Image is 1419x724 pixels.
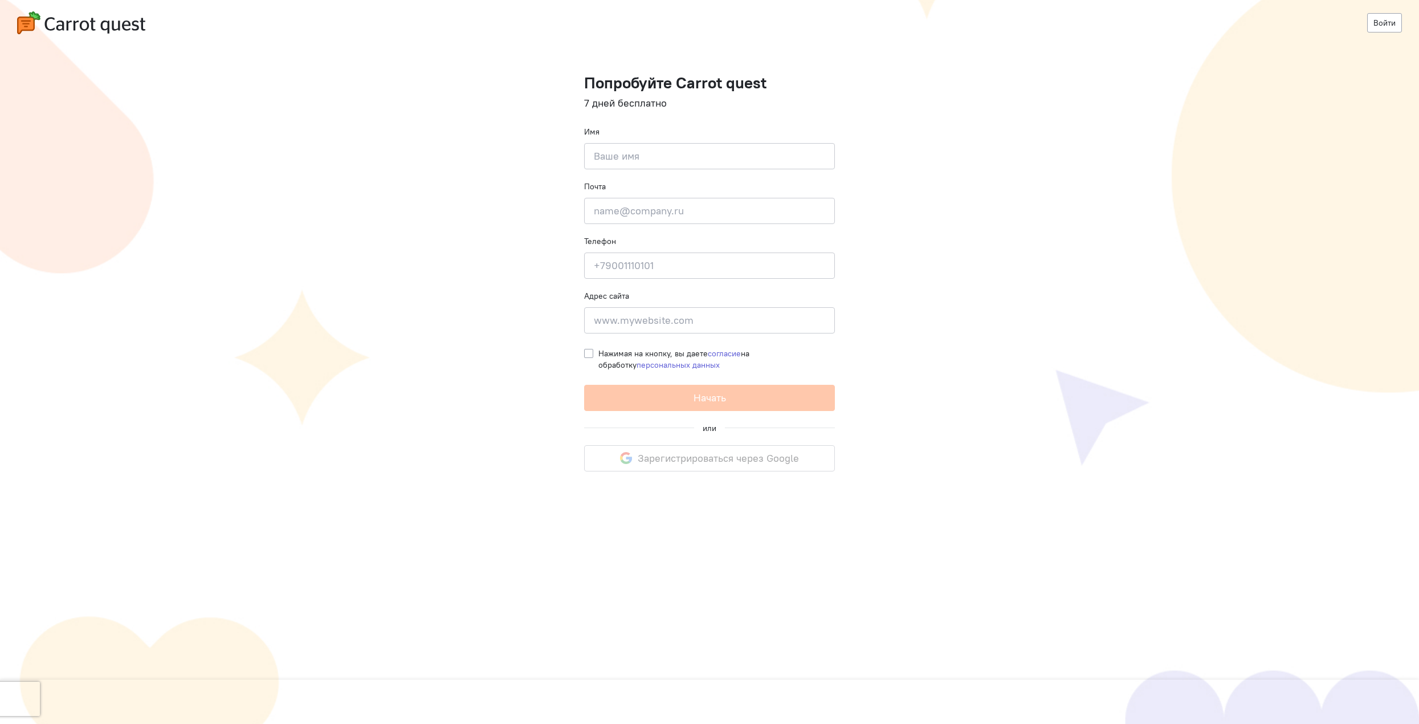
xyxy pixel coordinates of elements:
[584,74,835,92] h1: Попробуйте Carrot quest
[584,290,629,302] label: Адрес сайта
[584,445,835,471] button: Зарегистрироваться через Google
[584,181,606,192] label: Почта
[708,348,741,359] a: согласие
[694,391,726,404] span: Начать
[598,348,749,370] span: Нажимая на кнопку, вы даете на обработку
[584,143,835,169] input: Ваше имя
[584,198,835,224] input: name@company.ru
[584,307,835,333] input: www.mywebsite.com
[584,126,600,137] label: Имя
[620,452,632,464] img: google-logo.svg
[17,11,145,34] img: carrot-quest-logo.svg
[1367,13,1402,32] a: Войти
[584,385,835,411] button: Начать
[584,253,835,279] input: +79001110101
[584,235,616,247] label: Телефон
[584,97,835,109] h4: 7 дней бесплатно
[703,422,716,434] div: или
[638,452,799,465] span: Зарегистрироваться через Google
[637,360,720,370] a: персональных данных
